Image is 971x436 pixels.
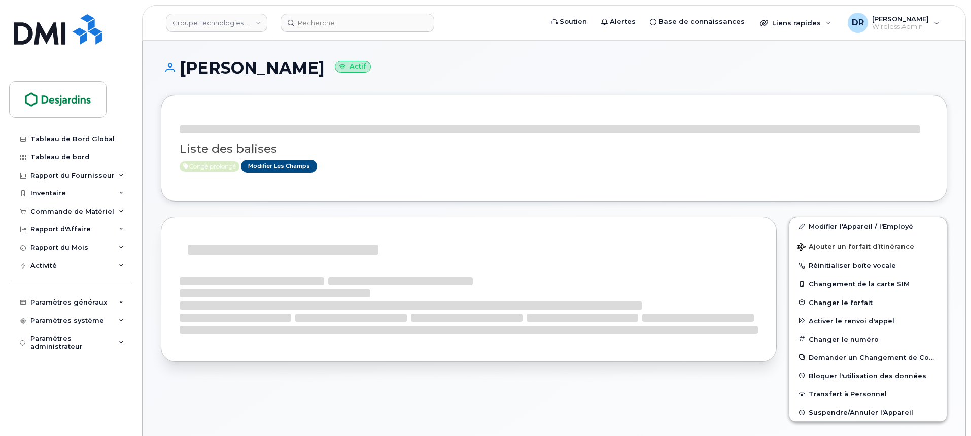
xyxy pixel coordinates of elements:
[789,348,947,366] button: Demander un Changement de Compte
[809,317,894,324] span: Activer le renvoi d'appel
[180,143,928,155] h3: Liste des balises
[241,160,317,173] a: Modifier les Champs
[789,385,947,403] button: Transfert à Personnel
[789,312,947,330] button: Activer le renvoi d'appel
[809,298,873,306] span: Changer le forfait
[789,217,947,236] a: Modifier l'Appareil / l'Employé
[180,161,239,172] span: Active
[789,256,947,275] button: Réinitialiser boîte vocale
[809,409,913,416] span: Suspendre/Annuler l'Appareil
[797,243,914,252] span: Ajouter un forfait d’itinérance
[789,275,947,293] button: Changement de la carte SIM
[789,293,947,312] button: Changer le forfait
[789,366,947,385] button: Bloquer l'utilisation des données
[789,403,947,421] button: Suspendre/Annuler l'Appareil
[789,330,947,348] button: Changer le numéro
[161,59,947,77] h1: [PERSON_NAME]
[789,236,947,256] button: Ajouter un forfait d’itinérance
[335,61,371,73] small: Actif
